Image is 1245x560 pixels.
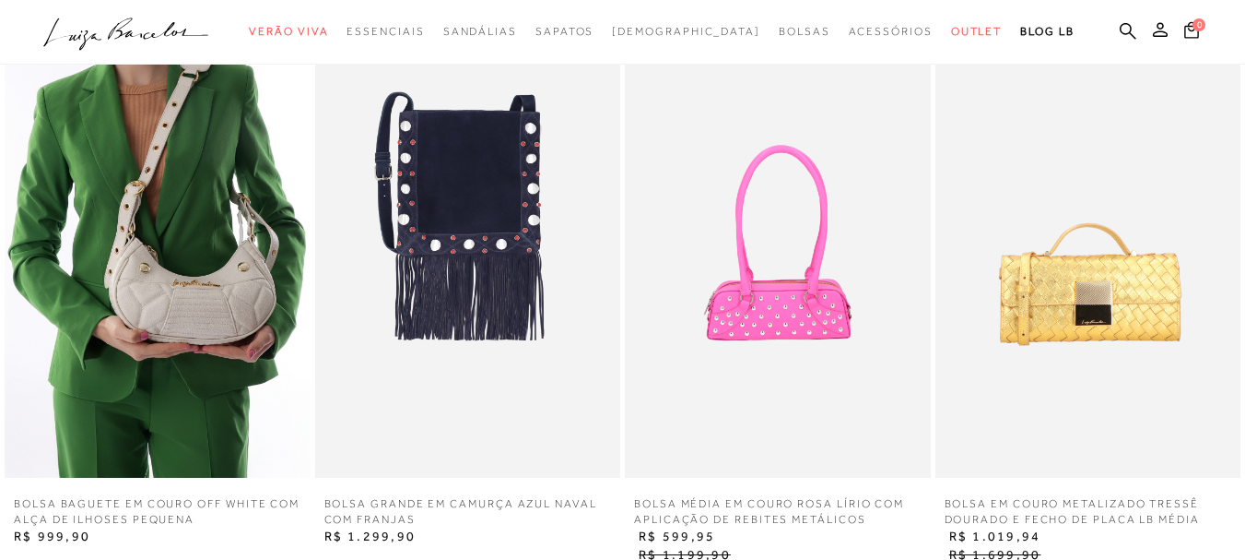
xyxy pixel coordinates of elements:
a: categoryNavScreenReaderText [779,15,830,49]
a: BOLSA BAGUETE EM COURO OFF WHITE COM ALÇA DE ILHOSES PEQUENA [5,496,311,528]
a: categoryNavScreenReaderText [951,15,1003,49]
span: R$ 999,90 [14,529,90,543]
a: noSubCategoriesText [612,15,760,49]
span: R$ 599,95 [639,529,715,543]
img: BOLSA GRANDE EM CAMURÇA AZUL NAVAL COM FRANJAS [315,19,621,478]
a: categoryNavScreenReaderText [249,15,328,49]
img: BOLSA MÉDIA EM COURO ROSA LÍRIO COM APLICAÇÃO DE REBITES METÁLICOS [625,19,931,478]
a: categoryNavScreenReaderText [849,15,933,49]
span: 0 [1192,18,1205,31]
span: Sapatos [535,25,593,38]
span: BLOG LB [1020,25,1074,38]
span: R$ 1.299,90 [324,529,417,543]
span: Verão Viva [249,25,328,38]
a: BOLSA GRANDE EM CAMURÇA AZUL NAVAL COM FRANJAS [315,496,621,528]
a: BOLSA EM COURO METALIZADO TRESSÊ DOURADO E FECHO DE PLACA LB MÉDIA [935,496,1241,528]
span: R$ 1.019,94 [949,529,1041,543]
span: Bolsas [779,25,830,38]
span: Outlet [951,25,1003,38]
a: categoryNavScreenReaderText [443,15,517,49]
span: Acessórios [849,25,933,38]
img: BOLSA EM COURO METALIZADO TRESSÊ DOURADO E FECHO DE PLACA LB MÉDIA [935,19,1241,478]
a: categoryNavScreenReaderText [535,15,593,49]
button: 0 [1179,20,1204,45]
a: BOLSA MÉDIA EM COURO ROSA LÍRIO COM APLICAÇÃO DE REBITES METÁLICOS [625,496,931,528]
a: BLOG LB [1020,15,1074,49]
span: Essenciais [346,25,424,38]
span: Sandálias [443,25,517,38]
img: BOLSA BAGUETE EM COURO OFF WHITE COM ALÇA DE ILHOSES PEQUENA [5,19,311,478]
span: [DEMOGRAPHIC_DATA] [612,25,760,38]
a: categoryNavScreenReaderText [346,15,424,49]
